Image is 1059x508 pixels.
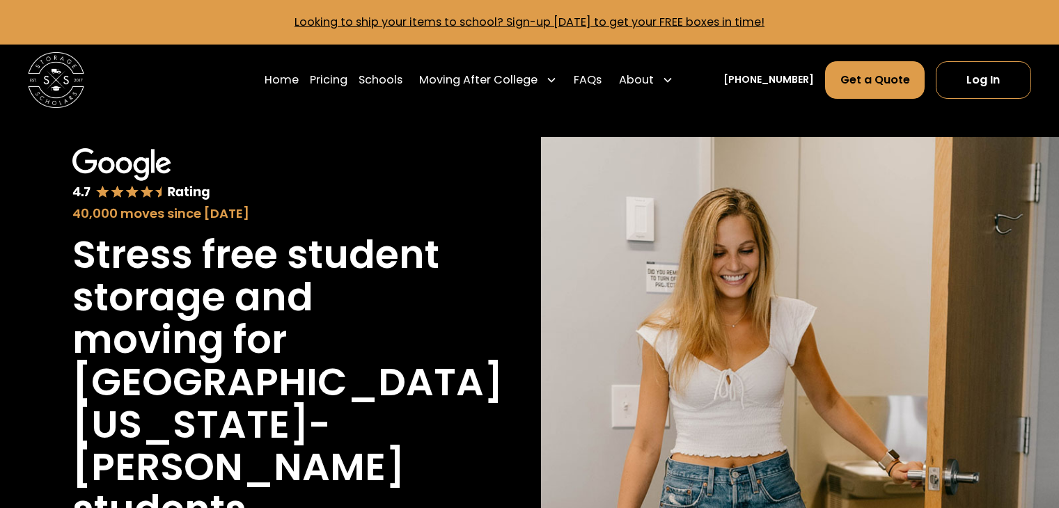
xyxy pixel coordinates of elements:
a: Get a Quote [825,61,924,99]
a: Looking to ship your items to school? Sign-up [DATE] to get your FREE boxes in time! [295,14,764,30]
div: About [619,72,654,88]
a: Log In [936,61,1031,99]
a: Pricing [310,61,347,100]
a: Schools [359,61,402,100]
div: Moving After College [419,72,538,88]
a: Home [265,61,299,100]
h1: [GEOGRAPHIC_DATA][US_STATE]-[PERSON_NAME] [72,361,503,489]
h1: Stress free student storage and moving for [72,234,446,361]
div: About [613,61,679,100]
img: Storage Scholars main logo [28,52,84,109]
a: [PHONE_NUMBER] [723,72,814,87]
img: Google 4.7 star rating [72,148,210,201]
a: FAQs [574,61,602,100]
div: 40,000 moves since [DATE] [72,204,446,223]
div: Moving After College [414,61,563,100]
